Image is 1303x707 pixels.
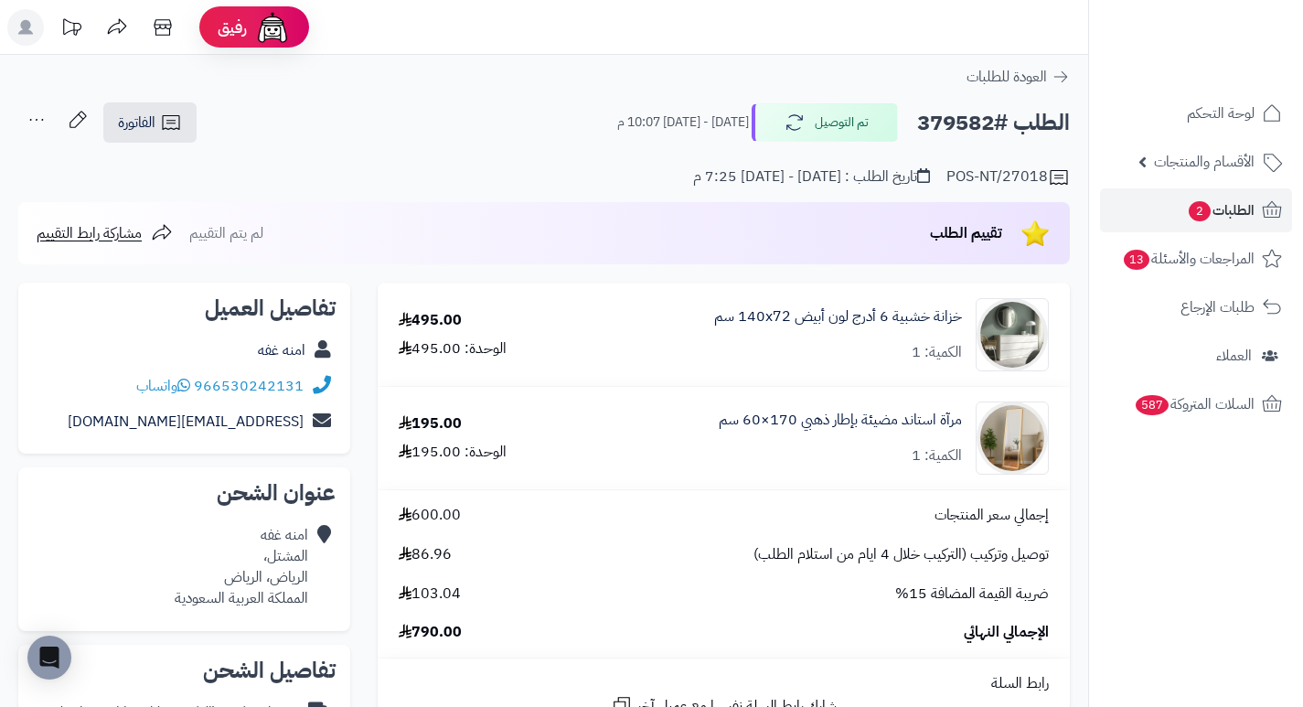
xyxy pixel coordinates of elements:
[385,673,1063,694] div: رابط السلة
[33,482,336,504] h2: عنوان الشحن
[1134,391,1255,417] span: السلات المتروكة
[964,622,1049,643] span: الإجمالي النهائي
[693,166,930,187] div: تاريخ الطلب : [DATE] - [DATE] 7:25 م
[399,310,462,331] div: 495.00
[752,103,898,142] button: تم التوصيل
[1124,250,1149,270] span: 13
[399,442,507,463] div: الوحدة: 195.00
[48,9,94,50] a: تحديثات المنصة
[399,544,452,565] span: 86.96
[1122,246,1255,272] span: المراجعات والأسئلة
[977,402,1048,475] img: 1753775542-1-90x90.jpg
[895,584,1049,605] span: ضريبة القيمة المضافة 15%
[118,112,155,134] span: الفاتورة
[1187,198,1255,223] span: الطلبات
[194,375,304,397] a: 966530242131
[1100,334,1292,378] a: العملاء
[967,66,1070,88] a: العودة للطلبات
[399,622,462,643] span: 790.00
[753,544,1049,565] span: توصيل وتركيب (التركيب خلال 4 ايام من استلام الطلب)
[27,636,71,680] div: Open Intercom Messenger
[254,9,291,46] img: ai-face.png
[977,298,1048,371] img: 1746709299-1702541934053-68567865785768-1000x1000-90x90.jpg
[1154,149,1255,175] span: الأقسام والمنتجات
[103,102,197,143] a: الفاتورة
[946,166,1070,188] div: POS-NT/27018
[33,297,336,319] h2: تفاصيل العميل
[189,222,263,244] span: لم يتم التقييم
[617,113,749,132] small: [DATE] - [DATE] 10:07 م
[33,659,336,681] h2: تفاصيل الشحن
[1100,382,1292,426] a: السلات المتروكة587
[68,411,304,433] a: [EMAIL_ADDRESS][DOMAIN_NAME]
[1100,237,1292,281] a: المراجعات والأسئلة13
[714,306,962,327] a: خزانة خشبية 6 أدرج لون أبيض 140x72 سم
[917,104,1070,142] h2: الطلب #379582
[399,584,461,605] span: 103.04
[1216,343,1252,369] span: العملاء
[136,375,190,397] a: واتساب
[1100,188,1292,232] a: الطلبات2
[258,339,305,361] a: امنه غفه
[1179,49,1286,88] img: logo-2.png
[719,410,962,431] a: مرآة استاند مضيئة بإطار ذهبي 170×60 سم
[1187,101,1255,126] span: لوحة التحكم
[1180,295,1255,320] span: طلبات الإرجاع
[1100,91,1292,135] a: لوحة التحكم
[37,222,173,244] a: مشاركة رابط التقييم
[399,338,507,359] div: الوحدة: 495.00
[912,445,962,466] div: الكمية: 1
[1189,201,1211,221] span: 2
[37,222,142,244] span: مشاركة رابط التقييم
[218,16,247,38] span: رفيق
[399,413,462,434] div: 195.00
[399,505,461,526] span: 600.00
[1100,285,1292,329] a: طلبات الإرجاع
[967,66,1047,88] span: العودة للطلبات
[930,222,1002,244] span: تقييم الطلب
[175,525,308,608] div: امنه غفه المشتل، الرياض، الرياض المملكة العربية السعودية
[1136,395,1169,415] span: 587
[912,342,962,363] div: الكمية: 1
[935,505,1049,526] span: إجمالي سعر المنتجات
